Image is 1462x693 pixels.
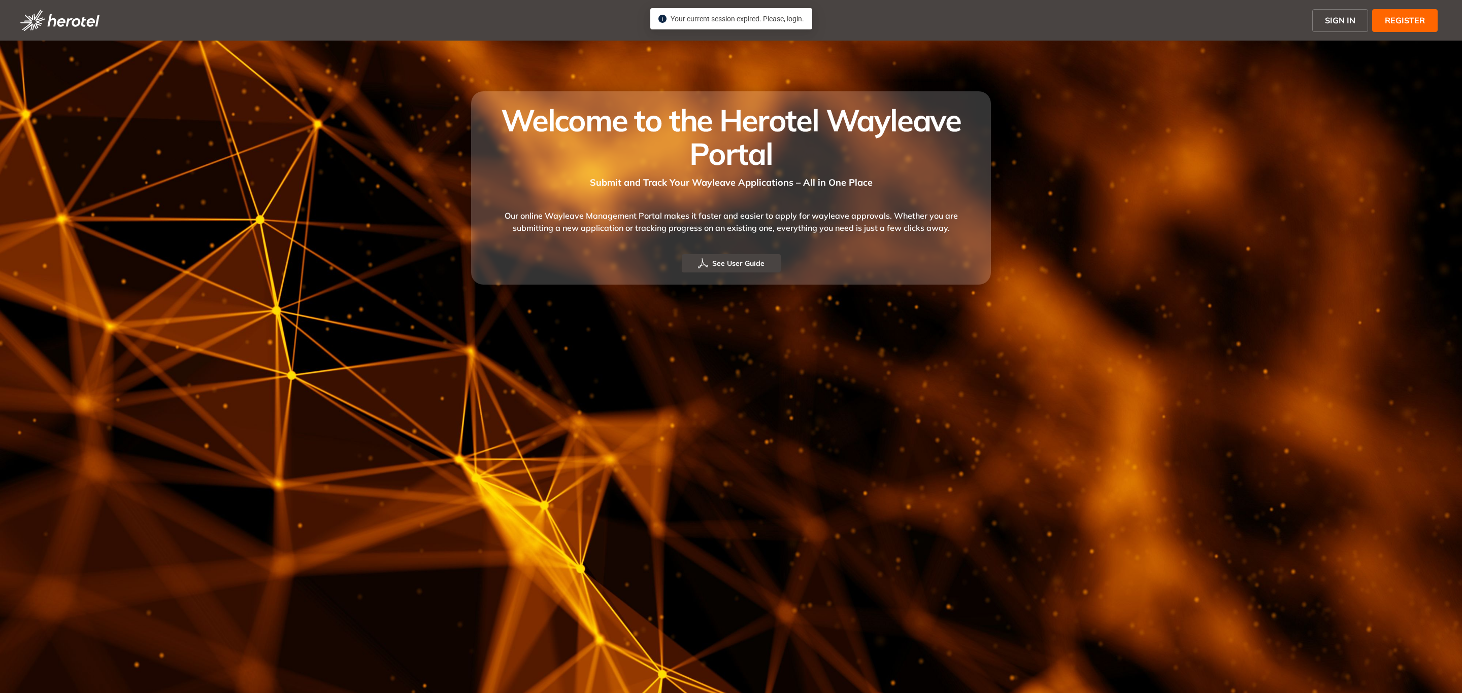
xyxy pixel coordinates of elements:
[483,189,979,254] div: Our online Wayleave Management Portal makes it faster and easier to apply for wayleave approvals....
[682,254,781,272] button: See User Guide
[501,101,961,172] span: Welcome to the Herotel Wayleave Portal
[671,15,804,23] span: Your current session expired. Please, login.
[1385,14,1425,26] span: REGISTER
[483,170,979,189] div: Submit and Track Your Wayleave Applications – All in One Place
[1325,14,1355,26] span: SIGN IN
[658,15,667,23] span: info-circle
[20,10,99,31] img: logo
[1372,9,1438,32] button: REGISTER
[1312,9,1368,32] button: SIGN IN
[712,258,765,269] span: See User Guide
